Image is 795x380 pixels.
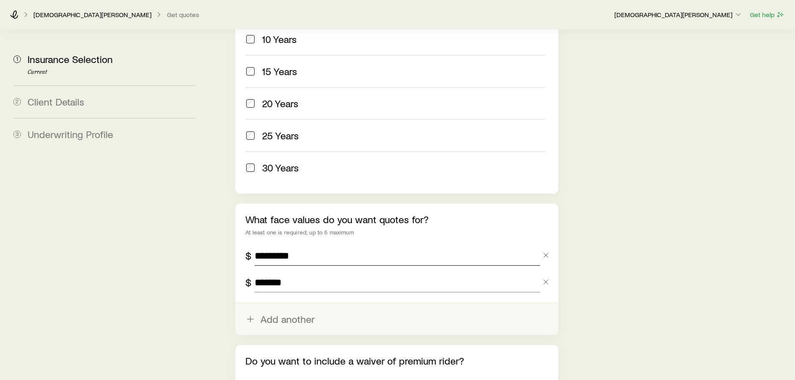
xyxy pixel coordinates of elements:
[614,10,742,19] p: [DEMOGRAPHIC_DATA][PERSON_NAME]
[245,277,251,288] div: $
[246,131,255,140] input: 25 Years
[246,35,255,43] input: 10 Years
[262,130,299,141] span: 25 Years
[28,69,195,75] p: Current
[28,128,113,140] span: Underwriting Profile
[262,65,297,77] span: 15 Years
[235,303,558,335] button: Add another
[245,213,429,225] label: What face values do you want quotes for?
[28,96,84,108] span: Client Details
[750,10,785,20] button: Get help
[614,10,743,20] button: [DEMOGRAPHIC_DATA][PERSON_NAME]
[13,55,21,63] span: 1
[262,162,299,174] span: 30 Years
[33,10,151,19] p: [DEMOGRAPHIC_DATA][PERSON_NAME]
[245,229,548,236] div: At least one is required; up to 5 maximum
[246,67,255,75] input: 15 Years
[167,11,199,19] button: Get quotes
[246,164,255,172] input: 30 Years
[245,355,548,367] p: Do you want to include a waiver of premium rider?
[28,53,113,65] span: Insurance Selection
[245,250,251,262] div: $
[262,33,297,45] span: 10 Years
[13,98,21,106] span: 2
[246,99,255,108] input: 20 Years
[262,98,298,109] span: 20 Years
[13,131,21,138] span: 3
